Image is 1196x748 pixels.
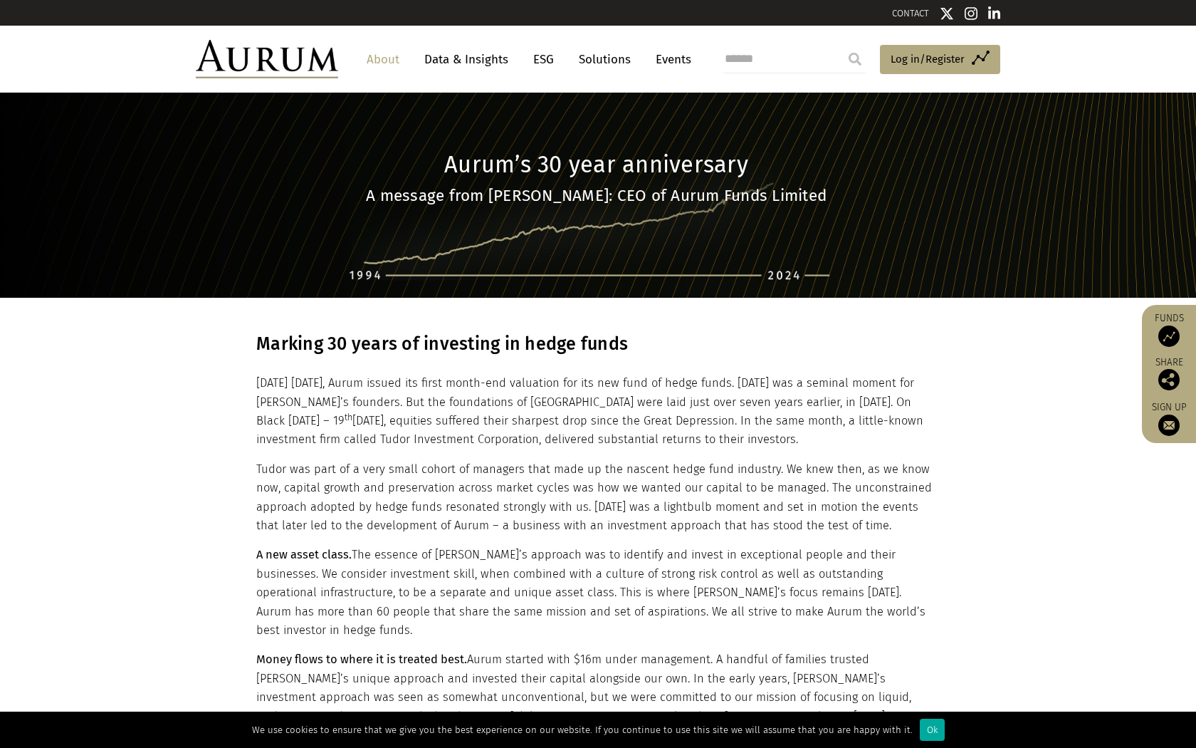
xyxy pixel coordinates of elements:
[360,46,406,73] a: About
[196,40,338,78] img: Aurum
[526,46,561,73] a: ESG
[345,412,352,422] sup: th
[988,6,1001,21] img: Linkedin icon
[940,6,954,21] img: Twitter icon
[256,151,936,179] h1: Aurum’s 30 year anniversary
[649,46,691,73] a: Events
[256,333,936,365] h3: Marking 30 years of investing in hedge funds
[366,186,827,205] strong: A message from [PERSON_NAME]: CEO of Aurum Funds Limited
[920,719,945,741] div: Ok
[256,653,467,666] strong: Money flows to where it is treated best.
[256,548,352,561] strong: A new asset class.
[1149,358,1189,390] div: Share
[1149,401,1189,436] a: Sign up
[572,46,638,73] a: Solutions
[965,6,977,21] img: Instagram icon
[841,45,869,73] input: Submit
[1149,312,1189,347] a: Funds
[1158,369,1180,390] img: Share this post
[256,546,936,640] p: The essence of [PERSON_NAME]’s approach was to identify and invest in exceptional people and thei...
[256,374,936,450] p: [DATE] [DATE], Aurum issued its first month-end valuation for its new fund of hedge funds. [DATE]...
[1158,415,1180,436] img: Sign up to our newsletter
[891,51,965,68] span: Log in/Register
[1158,326,1180,347] img: Access Funds
[880,45,1000,75] a: Log in/Register
[417,46,515,73] a: Data & Insights
[892,8,929,19] a: CONTACT
[256,460,936,536] p: Tudor was part of a very small cohort of managers that made up the nascent hedge fund industry. W...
